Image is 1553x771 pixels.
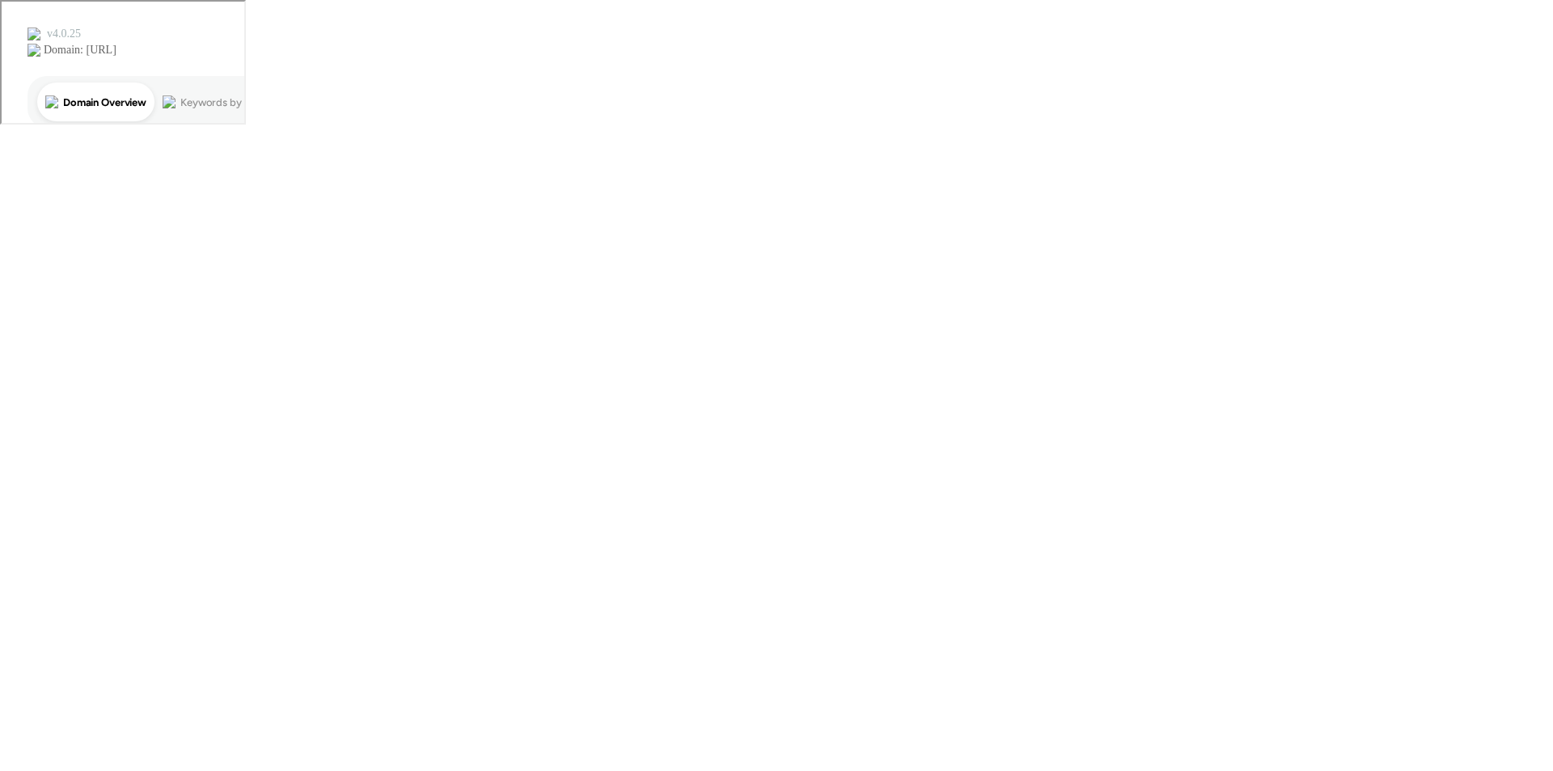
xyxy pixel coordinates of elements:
img: website_grey.svg [26,42,39,55]
div: Domain: [URL] [42,42,115,55]
div: Domain Overview [61,95,145,106]
div: v 4.0.25 [45,26,79,39]
div: Keywords by Traffic [179,95,273,106]
img: tab_keywords_by_traffic_grey.svg [161,94,174,107]
img: tab_domain_overview_orange.svg [44,94,57,107]
img: logo_orange.svg [26,26,39,39]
